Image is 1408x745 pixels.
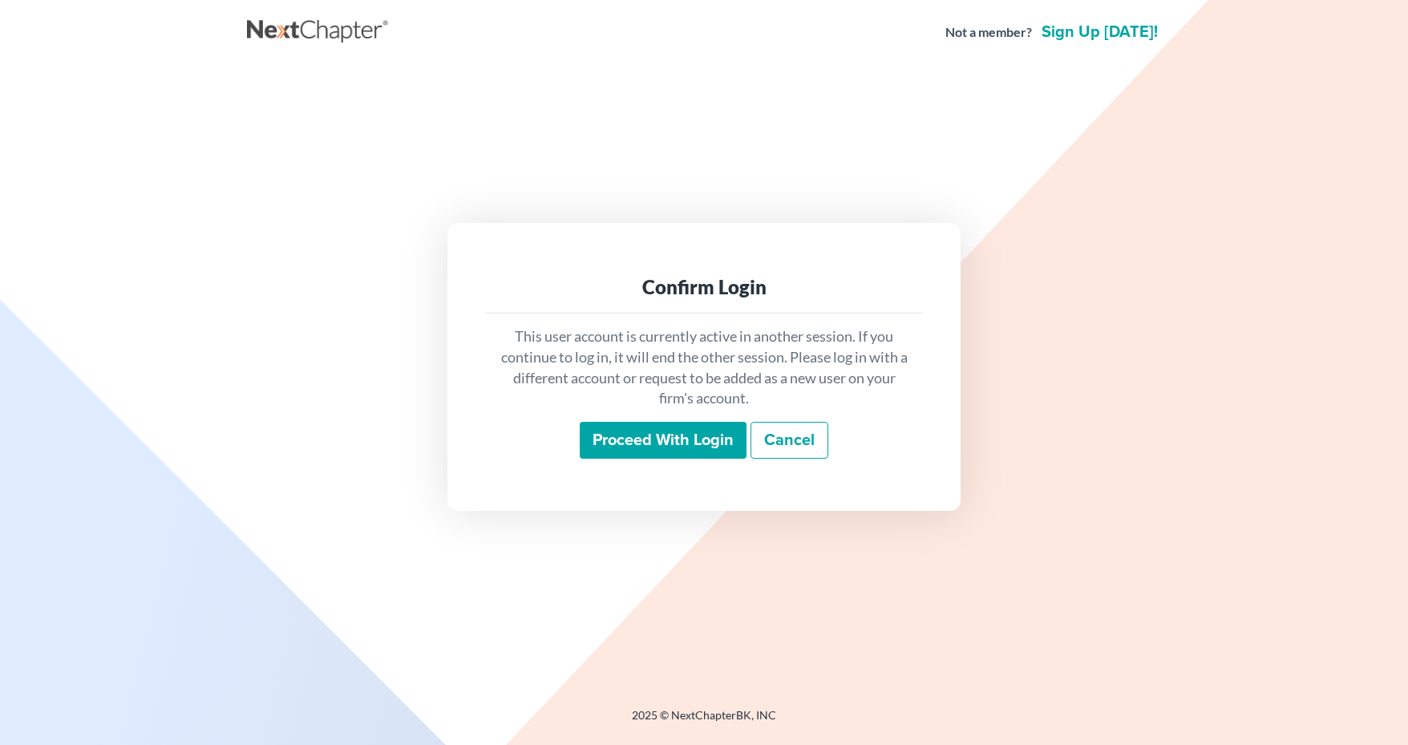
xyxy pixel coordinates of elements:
[580,422,746,459] input: Proceed with login
[945,23,1032,42] strong: Not a member?
[247,707,1161,736] div: 2025 © NextChapterBK, INC
[499,326,909,409] p: This user account is currently active in another session. If you continue to log in, it will end ...
[499,274,909,300] div: Confirm Login
[1038,24,1161,40] a: Sign up [DATE]!
[751,422,828,459] a: Cancel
